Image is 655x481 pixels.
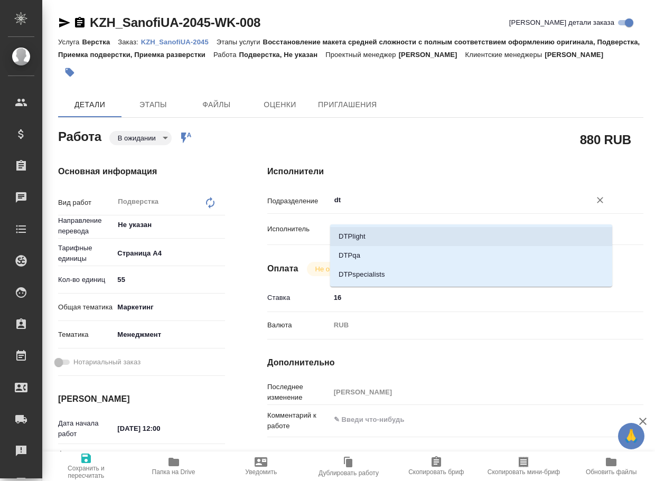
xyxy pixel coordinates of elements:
[109,131,172,145] div: В ожидании
[267,224,330,234] p: Исполнитель
[399,51,465,59] p: [PERSON_NAME]
[318,98,377,111] span: Приглашения
[509,17,614,28] span: [PERSON_NAME] детали заказа
[488,468,560,476] span: Скопировать мини-бриф
[567,451,655,481] button: Обновить файлы
[82,38,118,46] p: Верстка
[58,16,71,29] button: Скопировать ссылку для ЯМессенджера
[58,393,225,405] h4: [PERSON_NAME]
[319,469,379,477] span: Дублировать работу
[267,382,330,403] p: Последнее изменение
[267,320,330,331] p: Валюта
[58,38,82,46] p: Услуга
[330,227,612,246] li: DTPlight
[330,246,612,265] li: DTPqa
[73,16,86,29] button: Скопировать ссылку
[58,302,114,313] p: Общая тематика
[191,98,242,111] span: Файлы
[330,265,612,284] li: DTPspecialists
[118,38,141,46] p: Заказ:
[480,451,568,481] button: Скопировать мини-бриф
[213,51,239,59] p: Работа
[141,38,217,46] p: KZH_SanofiUA-2045
[267,293,330,303] p: Ставка
[580,130,631,148] h2: 880 RUB
[90,15,260,30] a: KZH_SanofiUA-2045-WK-008
[245,468,277,476] span: Уведомить
[58,165,225,178] h4: Основная информация
[49,465,124,479] span: Сохранить и пересчитать
[58,275,114,285] p: Кол-во единиц
[618,423,644,449] button: 🙏
[58,448,114,469] p: Факт. дата начала работ
[114,272,225,287] input: ✎ Введи что-нибудь
[114,326,225,344] div: Менеджмент
[115,134,159,143] button: В ожидании
[114,244,225,262] div: Страница А4
[130,451,218,481] button: Папка на Drive
[114,298,225,316] div: Маркетинг
[128,98,179,111] span: Этапы
[58,215,114,237] p: Направление перевода
[325,51,398,59] p: Проектный менеджер
[606,199,609,201] button: Close
[73,357,141,367] span: Нотариальный заказ
[305,451,392,481] button: Дублировать работу
[622,425,640,447] span: 🙏
[255,98,305,111] span: Оценки
[42,451,130,481] button: Сохранить и пересчитать
[217,38,263,46] p: Этапы услуги
[392,451,480,481] button: Скопировать бриф
[312,265,359,273] button: Не оплачена
[465,51,545,59] p: Клиентские менеджеры
[58,329,114,340] p: Тематика
[267,196,330,206] p: Подразделение
[58,243,114,264] p: Тарифные единицы
[267,262,298,275] h4: Оплата
[593,193,607,208] button: Очистить
[114,421,206,436] input: ✎ Введи что-нибудь
[267,165,643,178] h4: Исполнители
[219,224,221,226] button: Open
[330,384,612,400] input: Пустое поле
[64,98,115,111] span: Детали
[545,51,611,59] p: [PERSON_NAME]
[217,451,305,481] button: Уведомить
[307,262,372,276] div: В ожидании
[239,51,326,59] p: Подверстка, Не указан
[152,468,195,476] span: Папка на Drive
[58,126,101,145] h2: Работа
[408,468,464,476] span: Скопировать бриф
[330,290,612,305] input: ✎ Введи что-нибудь
[58,418,114,439] p: Дата начала работ
[58,197,114,208] p: Вид работ
[403,217,426,240] button: Удалить исполнителя
[58,61,81,84] button: Добавить тэг
[586,468,637,476] span: Обновить файлы
[141,37,217,46] a: KZH_SanofiUA-2045
[267,356,643,369] h4: Дополнительно
[58,38,640,59] p: Восстановление макета средней сложности с полным соответствием оформлению оригинала, Подверстка, ...
[330,316,612,334] div: RUB
[267,410,330,431] p: Комментарий к работе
